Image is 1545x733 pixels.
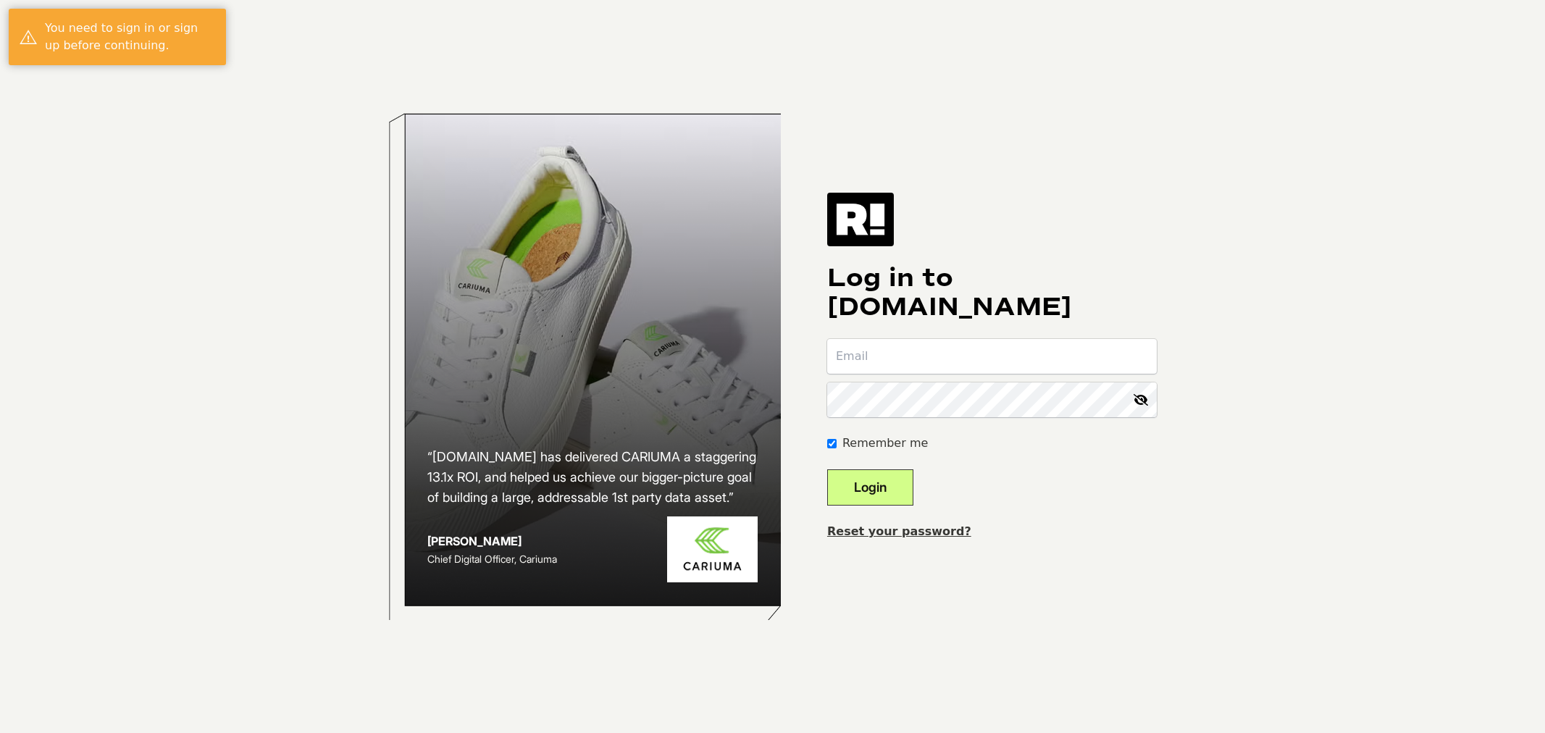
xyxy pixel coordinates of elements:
[45,20,215,54] div: You need to sign in or sign up before continuing.
[827,193,894,246] img: Retention.com
[427,447,758,508] h2: “[DOMAIN_NAME] has delivered CARIUMA a staggering 13.1x ROI, and helped us achieve our bigger-pic...
[667,516,758,582] img: Cariuma
[427,534,522,548] strong: [PERSON_NAME]
[827,469,913,506] button: Login
[427,553,557,565] span: Chief Digital Officer, Cariuma
[827,264,1157,322] h1: Log in to [DOMAIN_NAME]
[842,435,928,452] label: Remember me
[827,524,971,538] a: Reset your password?
[827,339,1157,374] input: Email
